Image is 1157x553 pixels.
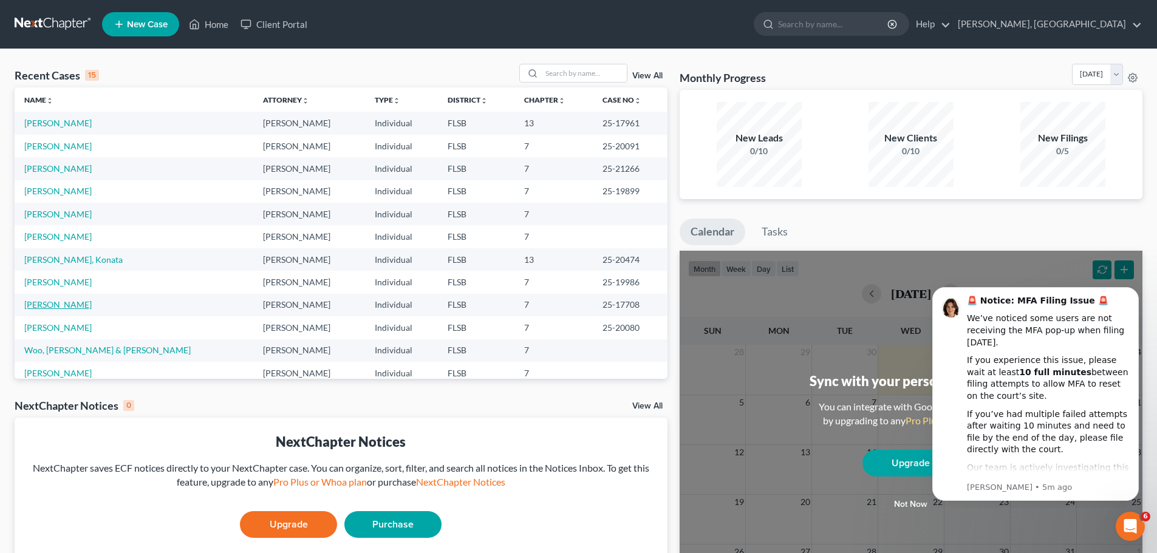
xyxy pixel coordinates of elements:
[514,135,592,157] td: 7
[438,248,514,271] td: FLSB
[15,398,134,413] div: NextChapter Notices
[1116,512,1145,541] iframe: Intercom live chat
[85,70,99,81] div: 15
[751,219,799,245] a: Tasks
[365,203,439,225] td: Individual
[593,294,667,316] td: 25-17708
[438,203,514,225] td: FLSB
[24,209,92,219] a: [PERSON_NAME]
[869,131,954,145] div: New Clients
[514,248,592,271] td: 13
[906,415,999,426] a: Pro Plus or Whoa plan
[1020,145,1105,157] div: 0/5
[253,112,365,134] td: [PERSON_NAME]
[514,271,592,293] td: 7
[514,180,592,203] td: 7
[344,511,442,538] a: Purchase
[253,157,365,180] td: [PERSON_NAME]
[365,225,439,248] td: Individual
[365,157,439,180] td: Individual
[480,97,488,104] i: unfold_more
[514,225,592,248] td: 7
[632,402,663,410] a: View All
[558,97,565,104] i: unfold_more
[24,322,92,333] a: [PERSON_NAME]
[438,294,514,316] td: FLSB
[365,362,439,384] td: Individual
[253,135,365,157] td: [PERSON_NAME]
[593,112,667,134] td: 25-17961
[514,362,592,384] td: 7
[1141,512,1150,521] span: 6
[514,112,592,134] td: 13
[24,186,92,196] a: [PERSON_NAME]
[438,362,514,384] td: FLSB
[514,339,592,362] td: 7
[393,97,400,104] i: unfold_more
[593,157,667,180] td: 25-21266
[24,345,191,355] a: Woo, [PERSON_NAME] & [PERSON_NAME]
[593,135,667,157] td: 25-20091
[717,145,802,157] div: 0/10
[253,180,365,203] td: [PERSON_NAME]
[680,219,745,245] a: Calendar
[365,271,439,293] td: Individual
[253,225,365,248] td: [PERSON_NAME]
[593,316,667,339] td: 25-20080
[593,180,667,203] td: 25-19899
[273,476,367,487] a: Pro Plus or Whoa plan
[438,225,514,248] td: FLSB
[263,95,309,104] a: Attorneyunfold_more
[24,141,92,151] a: [PERSON_NAME]
[438,157,514,180] td: FLSB
[183,13,234,35] a: Home
[514,157,592,180] td: 7
[862,492,960,517] button: Not now
[416,476,505,487] a: NextChapter Notices
[524,95,565,104] a: Chapterunfold_more
[952,13,1142,35] a: [PERSON_NAME], [GEOGRAPHIC_DATA]
[514,203,592,225] td: 7
[778,13,889,35] input: Search by name...
[127,20,168,29] span: New Case
[593,248,667,271] td: 25-20474
[438,339,514,362] td: FLSB
[814,400,1008,428] div: You can integrate with Google, Outlook, iCal by upgrading to any
[869,145,954,157] div: 0/10
[24,231,92,242] a: [PERSON_NAME]
[234,13,313,35] a: Client Portal
[24,461,658,489] div: NextChapter saves ECF notices directly to your NextChapter case. You can organize, sort, filter, ...
[253,203,365,225] td: [PERSON_NAME]
[914,276,1157,508] iframe: Intercom notifications message
[438,180,514,203] td: FLSB
[302,97,309,104] i: unfold_more
[810,371,1012,390] div: Sync with your personal calendar
[365,248,439,271] td: Individual
[1020,131,1105,145] div: New Filings
[438,112,514,134] td: FLSB
[24,368,92,378] a: [PERSON_NAME]
[24,299,92,310] a: [PERSON_NAME]
[240,511,337,538] a: Upgrade
[542,64,627,82] input: Search by name...
[24,95,53,104] a: Nameunfold_more
[438,316,514,339] td: FLSB
[514,316,592,339] td: 7
[365,135,439,157] td: Individual
[593,271,667,293] td: 25-19986
[253,271,365,293] td: [PERSON_NAME]
[438,271,514,293] td: FLSB
[375,95,400,104] a: Typeunfold_more
[24,254,123,265] a: [PERSON_NAME], Konata
[632,72,663,80] a: View All
[24,163,92,174] a: [PERSON_NAME]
